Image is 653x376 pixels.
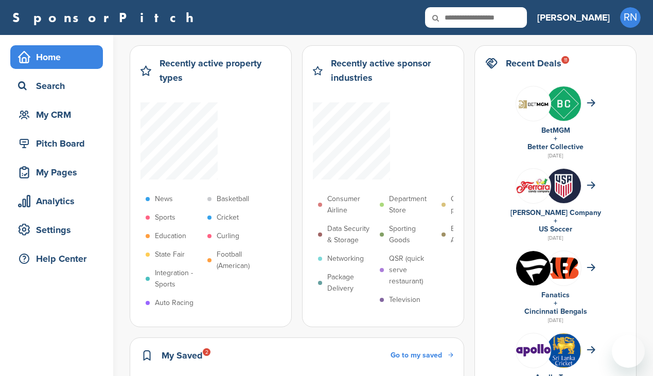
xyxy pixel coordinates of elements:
div: Settings [15,221,103,239]
p: Sports [155,212,175,223]
a: + [554,134,557,143]
a: Settings [10,218,103,242]
p: Basketball [217,193,249,205]
h2: Recently active sponsor industries [331,56,453,85]
p: Auto Racing [155,297,193,309]
h2: Recent Deals [506,56,561,70]
a: My CRM [10,103,103,127]
div: Analytics [15,192,103,210]
p: Integration - Sports [155,267,202,290]
div: Home [15,48,103,66]
p: Football (American) [217,249,264,272]
h2: Recently active property types [160,56,281,85]
div: Pitch Board [15,134,103,153]
a: BetMGM [541,126,570,135]
a: Home [10,45,103,69]
img: Screen shot 2020 11 05 at 10.46.00 am [516,95,551,112]
span: Go to my saved [391,351,442,360]
p: Consumer Airline [327,193,375,216]
div: [DATE] [485,151,626,160]
h3: [PERSON_NAME] [537,10,610,25]
a: Fanatics [541,291,570,299]
img: whvs id 400x400 [546,169,581,203]
div: 11 [561,56,569,64]
p: QSR (quick serve restaurant) [389,253,436,287]
a: Pitch Board [10,132,103,155]
img: Data?1415808195 [546,256,581,280]
img: Open uri20141112 64162 1b628ae?1415808232 [546,333,581,368]
img: Ferrara candy logo [516,178,551,194]
a: Cincinnati Bengals [524,307,587,316]
img: Inc kuuz 400x400 [546,86,581,121]
p: Cricket [217,212,239,223]
a: Go to my saved [391,350,453,361]
p: Package Delivery [327,272,375,294]
div: Help Center [15,249,103,268]
div: Search [15,77,103,95]
p: Department Store [389,193,436,216]
div: 2 [203,348,210,356]
a: Help Center [10,247,103,271]
p: Education [155,230,186,242]
h2: My Saved [162,348,203,363]
p: Bathroom Appliances [451,223,498,246]
p: Television [389,294,420,306]
a: Better Collective [527,142,584,151]
span: RN [620,7,641,28]
a: Analytics [10,189,103,213]
a: SponsorPitch [12,11,200,24]
a: [PERSON_NAME] Company [510,208,601,217]
div: My Pages [15,163,103,182]
a: US Soccer [539,225,572,234]
p: Sporting Goods [389,223,436,246]
p: Cleaning products [451,193,498,216]
p: State Fair [155,249,185,260]
p: News [155,193,173,205]
div: My CRM [15,105,103,124]
p: Curling [217,230,239,242]
a: My Pages [10,160,103,184]
img: Okcnagxi 400x400 [516,251,551,285]
a: [PERSON_NAME] [537,6,610,29]
img: Data [516,344,551,356]
iframe: Button to launch messaging window [612,335,645,368]
a: + [554,299,557,308]
div: [DATE] [485,316,626,325]
p: Networking [327,253,364,264]
p: Data Security & Storage [327,223,375,246]
a: + [554,217,557,225]
a: Search [10,74,103,98]
div: [DATE] [485,234,626,243]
